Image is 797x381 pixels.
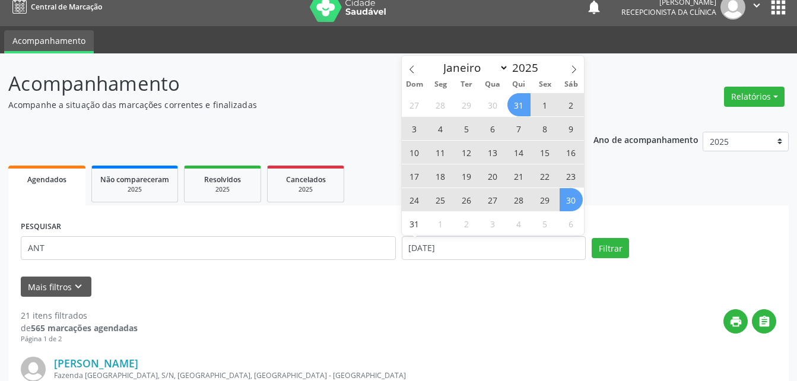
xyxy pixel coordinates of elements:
span: Setembro 4, 2025 [507,212,531,235]
button: print [723,309,748,334]
strong: 565 marcações agendadas [31,322,138,334]
span: Setembro 2, 2025 [455,212,478,235]
span: Agosto 19, 2025 [455,164,478,188]
span: Agosto 30, 2025 [560,188,583,211]
button: Relatórios [724,87,785,107]
span: Sáb [558,81,584,88]
input: Nome, CNS [21,236,396,260]
span: Agosto 20, 2025 [481,164,504,188]
div: 2025 [276,185,335,194]
span: Julho 28, 2025 [429,93,452,116]
p: Ano de acompanhamento [593,132,698,147]
span: Agosto 21, 2025 [507,164,531,188]
span: Seg [427,81,453,88]
span: Agosto 12, 2025 [455,141,478,164]
span: Setembro 1, 2025 [429,212,452,235]
div: 2025 [193,185,252,194]
span: Agosto 26, 2025 [455,188,478,211]
div: 2025 [100,185,169,194]
i:  [758,315,771,328]
span: Central de Marcação [31,2,102,12]
a: Acompanhamento [4,30,94,53]
span: Sex [532,81,558,88]
span: Agosto 5, 2025 [455,117,478,140]
span: Agosto 9, 2025 [560,117,583,140]
span: Agosto 13, 2025 [481,141,504,164]
span: Agosto 22, 2025 [534,164,557,188]
input: Selecione um intervalo [402,236,586,260]
span: Agosto 10, 2025 [403,141,426,164]
i: print [729,315,742,328]
span: Agosto 29, 2025 [534,188,557,211]
span: Dom [402,81,428,88]
i: keyboard_arrow_down [72,280,85,293]
span: Agendados [27,174,66,185]
span: Julho 31, 2025 [507,93,531,116]
span: Resolvidos [204,174,241,185]
button: Filtrar [592,238,629,258]
span: Agosto 3, 2025 [403,117,426,140]
span: Setembro 3, 2025 [481,212,504,235]
p: Acompanhe a situação das marcações correntes e finalizadas [8,99,555,111]
span: Qui [506,81,532,88]
span: Agosto 14, 2025 [507,141,531,164]
span: Agosto 2, 2025 [560,93,583,116]
span: Agosto 15, 2025 [534,141,557,164]
span: Agosto 7, 2025 [507,117,531,140]
span: Agosto 17, 2025 [403,164,426,188]
span: Recepcionista da clínica [621,7,716,17]
span: Agosto 18, 2025 [429,164,452,188]
span: Agosto 24, 2025 [403,188,426,211]
button: Mais filtroskeyboard_arrow_down [21,277,91,297]
label: PESQUISAR [21,218,61,236]
div: 21 itens filtrados [21,309,138,322]
span: Agosto 27, 2025 [481,188,504,211]
span: Não compareceram [100,174,169,185]
div: Página 1 de 2 [21,334,138,344]
select: Month [438,59,509,76]
span: Agosto 1, 2025 [534,93,557,116]
span: Agosto 4, 2025 [429,117,452,140]
span: Agosto 11, 2025 [429,141,452,164]
span: Agosto 25, 2025 [429,188,452,211]
span: Setembro 5, 2025 [534,212,557,235]
span: Ter [453,81,480,88]
span: Julho 30, 2025 [481,93,504,116]
div: de [21,322,138,334]
a: [PERSON_NAME] [54,357,138,370]
span: Agosto 23, 2025 [560,164,583,188]
p: Acompanhamento [8,69,555,99]
div: Fazenda [GEOGRAPHIC_DATA], S/N, [GEOGRAPHIC_DATA], [GEOGRAPHIC_DATA] - [GEOGRAPHIC_DATA] [54,370,598,380]
span: Agosto 16, 2025 [560,141,583,164]
span: Agosto 28, 2025 [507,188,531,211]
button:  [752,309,776,334]
span: Agosto 31, 2025 [403,212,426,235]
span: Cancelados [286,174,326,185]
span: Agosto 6, 2025 [481,117,504,140]
span: Qua [480,81,506,88]
span: Agosto 8, 2025 [534,117,557,140]
span: Julho 29, 2025 [455,93,478,116]
span: Setembro 6, 2025 [560,212,583,235]
span: Julho 27, 2025 [403,93,426,116]
input: Year [509,60,548,75]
